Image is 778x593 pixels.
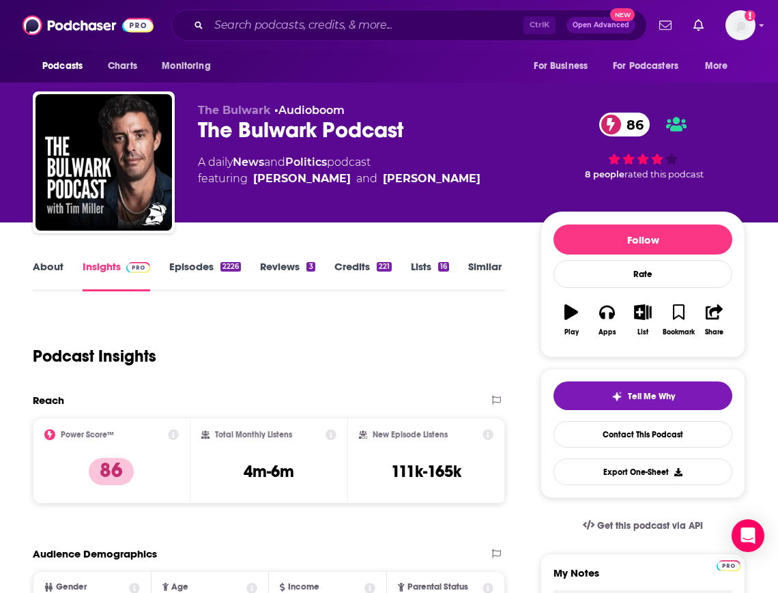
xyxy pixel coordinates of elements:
a: Show notifications dropdown [688,14,709,37]
span: New [610,8,635,21]
img: The Bulwark Podcast [35,94,172,231]
button: Follow [553,225,732,255]
button: open menu [524,53,605,79]
h3: 111k-165k [391,461,461,482]
span: For Business [534,57,588,76]
a: [PERSON_NAME] [383,171,480,187]
a: Politics [285,156,327,169]
span: 8 people [585,169,624,179]
a: Lists16 [411,260,449,291]
h1: Podcast Insights [33,346,156,366]
a: Show notifications dropdown [654,14,677,37]
button: Apps [589,295,624,345]
span: For Podcasters [613,57,678,76]
a: Pro website [717,558,740,571]
h2: Power Score™ [61,430,114,439]
label: My Notes [553,566,732,590]
button: Export One-Sheet [553,459,732,485]
a: Credits221 [334,260,392,291]
span: Get this podcast via API [597,520,703,532]
span: • [274,104,345,117]
img: Podchaser Pro [126,262,150,273]
span: Monitoring [162,57,210,76]
img: tell me why sparkle [611,391,622,402]
span: Gender [56,583,87,592]
div: 221 [377,262,392,272]
div: Bookmark [663,328,695,336]
h3: 4m-6m [244,461,294,482]
span: The Bulwark [198,104,271,117]
span: Charts [108,57,137,76]
div: Search podcasts, credits, & more... [171,10,647,41]
button: Share [697,295,732,345]
a: 86 [599,113,650,136]
img: User Profile [725,10,755,40]
span: More [705,57,728,76]
span: Age [171,583,188,592]
div: Rate [553,260,732,288]
span: 86 [613,113,650,136]
h2: Total Monthly Listens [215,430,292,439]
input: Search podcasts, credits, & more... [209,14,523,36]
a: Episodes2226 [169,260,241,291]
button: List [625,295,661,345]
h2: Audience Demographics [33,547,157,560]
div: Apps [599,328,616,336]
button: Play [553,295,589,345]
a: News [233,156,264,169]
a: Charlie Sykes [253,171,351,187]
a: Audioboom [278,104,345,117]
a: Charts [99,53,145,79]
span: and [264,156,285,169]
span: Parental Status [407,583,468,592]
span: Tell Me Why [628,391,675,402]
span: rated this podcast [624,169,704,179]
div: A daily podcast [198,154,480,187]
button: Bookmark [661,295,696,345]
button: open menu [604,53,698,79]
button: tell me why sparkleTell Me Why [553,381,732,410]
span: Podcasts [42,57,83,76]
div: 16 [438,262,449,272]
a: InsightsPodchaser Pro [83,260,150,291]
button: open menu [695,53,745,79]
span: Ctrl K [523,16,556,34]
div: Open Intercom Messenger [732,519,764,552]
img: Podchaser - Follow, Share and Rate Podcasts [23,12,154,38]
a: Get this podcast via API [572,509,714,543]
button: open menu [33,53,100,79]
div: List [637,328,648,336]
div: 2226 [220,262,241,272]
span: featuring [198,171,480,187]
button: open menu [152,53,228,79]
span: and [356,171,377,187]
div: 86 8 peoplerated this podcast [541,104,745,188]
h2: Reach [33,394,64,407]
img: Podchaser Pro [717,560,740,571]
a: Contact This Podcast [553,421,732,448]
h2: New Episode Listens [373,430,448,439]
span: Open Advanced [573,22,629,29]
button: Open AdvancedNew [566,17,635,33]
a: Reviews3 [260,260,315,291]
p: 86 [89,458,134,485]
span: Income [288,583,319,592]
div: 3 [306,262,315,272]
a: Similar [468,260,502,291]
svg: Add a profile image [745,10,755,21]
div: Play [564,328,579,336]
button: Show profile menu [725,10,755,40]
span: Logged in as evankrask [725,10,755,40]
a: About [33,260,63,291]
div: Share [705,328,723,336]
